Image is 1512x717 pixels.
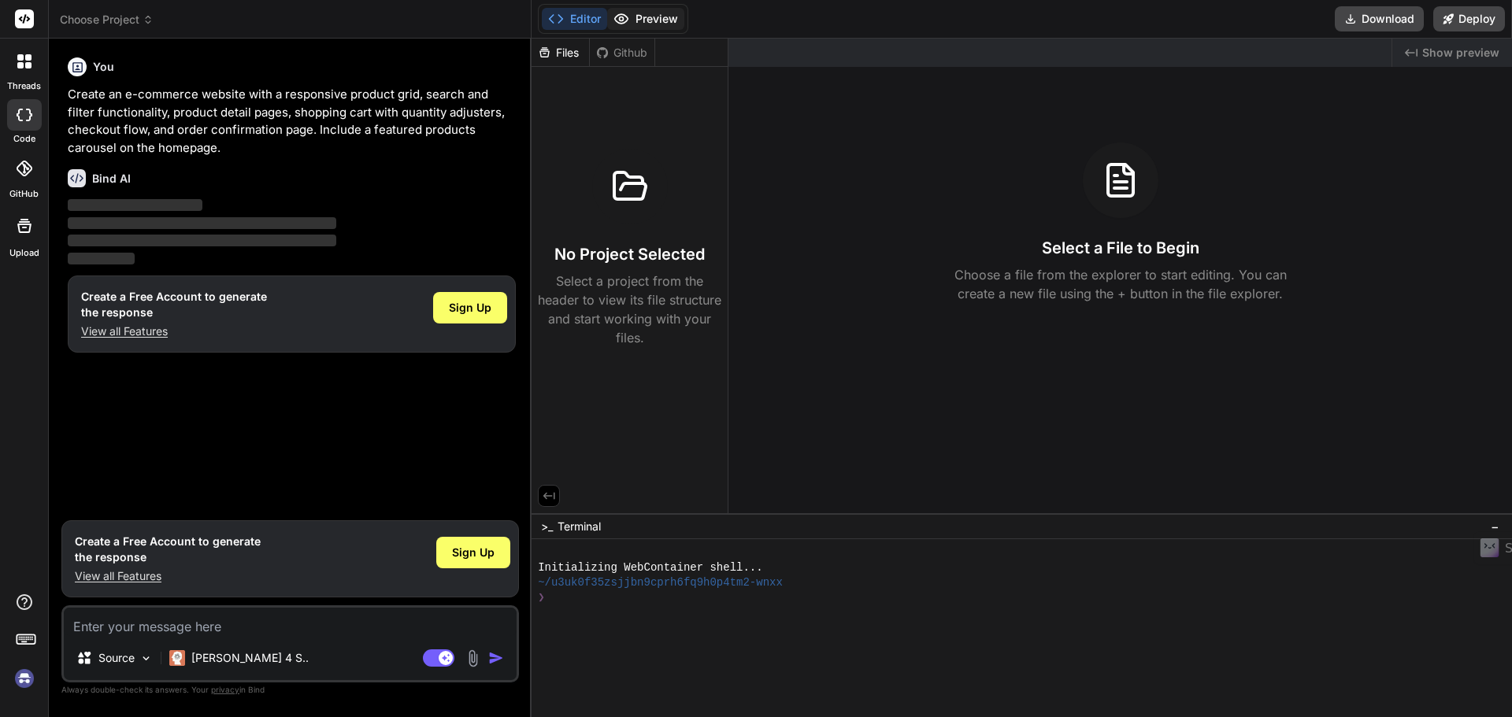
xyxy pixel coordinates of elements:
[538,272,721,347] p: Select a project from the header to view its file structure and start working with your files.
[590,45,654,61] div: Github
[1335,6,1424,31] button: Download
[488,650,504,666] img: icon
[538,575,783,590] span: ~/u3uk0f35zsjjbn9cprh6fq9h0p4tm2-wnxx
[1491,519,1499,534] span: −
[75,534,261,565] h1: Create a Free Account to generate the response
[169,650,185,666] img: Claude 4 Sonnet
[558,519,601,534] span: Terminal
[538,560,763,575] span: Initializing WebContainer shell...
[139,652,153,665] img: Pick Models
[1422,45,1499,61] span: Show preview
[68,217,336,229] span: ‌
[554,243,705,265] h3: No Project Selected
[75,568,261,584] p: View all Features
[81,289,267,320] h1: Create a Free Account to generate the response
[1488,514,1503,539] button: −
[11,665,38,692] img: signin
[542,8,607,30] button: Editor
[607,8,684,30] button: Preview
[98,650,135,666] p: Source
[81,323,267,339] p: View all Features
[532,45,589,61] div: Files
[944,265,1297,303] p: Choose a file from the explorer to start editing. You can create a new file using the + button in...
[92,171,131,187] h6: Bind AI
[1433,6,1505,31] button: Deploy
[541,519,553,534] span: >_
[9,246,39,260] label: Upload
[7,79,41,93] label: threads
[211,685,239,694] span: privacy
[68,253,135,264] span: ‌
[464,649,482,667] img: attachment
[538,590,546,605] span: ❯
[60,12,154,28] span: Choose Project
[9,187,39,201] label: GitHub
[93,59,114,75] h6: You
[61,682,519,697] p: Always double-check its answers. Your in Bind
[68,199,202,211] span: ‌
[449,300,491,316] span: Sign Up
[68,86,516,157] p: Create an e-commerce website with a responsive product grid, search and filter functionality, pro...
[1042,237,1199,259] h3: Select a File to Begin
[13,132,35,146] label: code
[452,545,495,560] span: Sign Up
[191,650,309,666] p: [PERSON_NAME] 4 S..
[68,235,336,246] span: ‌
